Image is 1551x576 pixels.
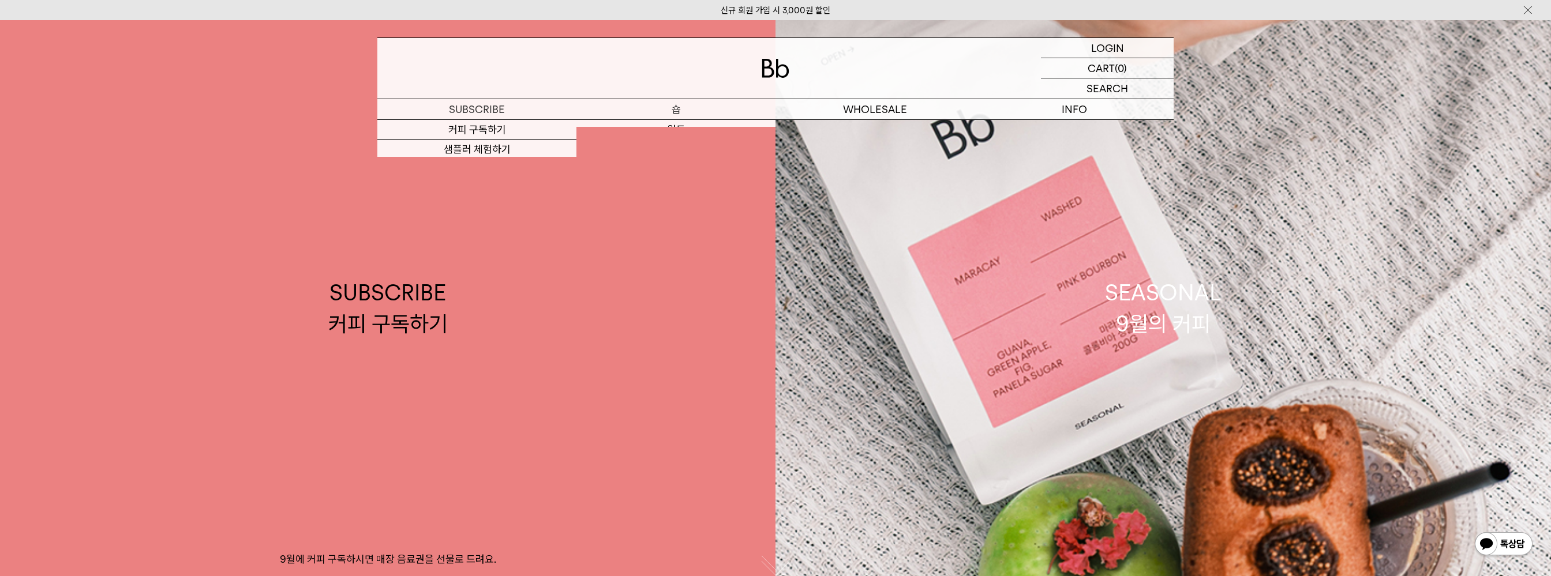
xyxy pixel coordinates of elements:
p: SEARCH [1087,78,1128,99]
img: 카카오톡 채널 1:1 채팅 버튼 [1474,531,1534,559]
a: 숍 [576,99,775,119]
a: 원두 [576,120,775,140]
a: 신규 회원 가입 시 3,000원 할인 [721,5,830,16]
a: 샘플러 체험하기 [377,140,576,159]
p: CART [1088,58,1115,78]
div: SEASONAL 9월의 커피 [1105,277,1222,338]
a: LOGIN [1041,38,1174,58]
p: LOGIN [1091,38,1124,58]
p: WHOLESALE [775,99,975,119]
p: (0) [1115,58,1127,78]
div: SUBSCRIBE 커피 구독하기 [328,277,448,338]
img: 로고 [762,59,789,78]
a: CART (0) [1041,58,1174,78]
a: SUBSCRIBE [377,99,576,119]
a: 커피 구독하기 [377,120,576,140]
p: INFO [975,99,1174,119]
